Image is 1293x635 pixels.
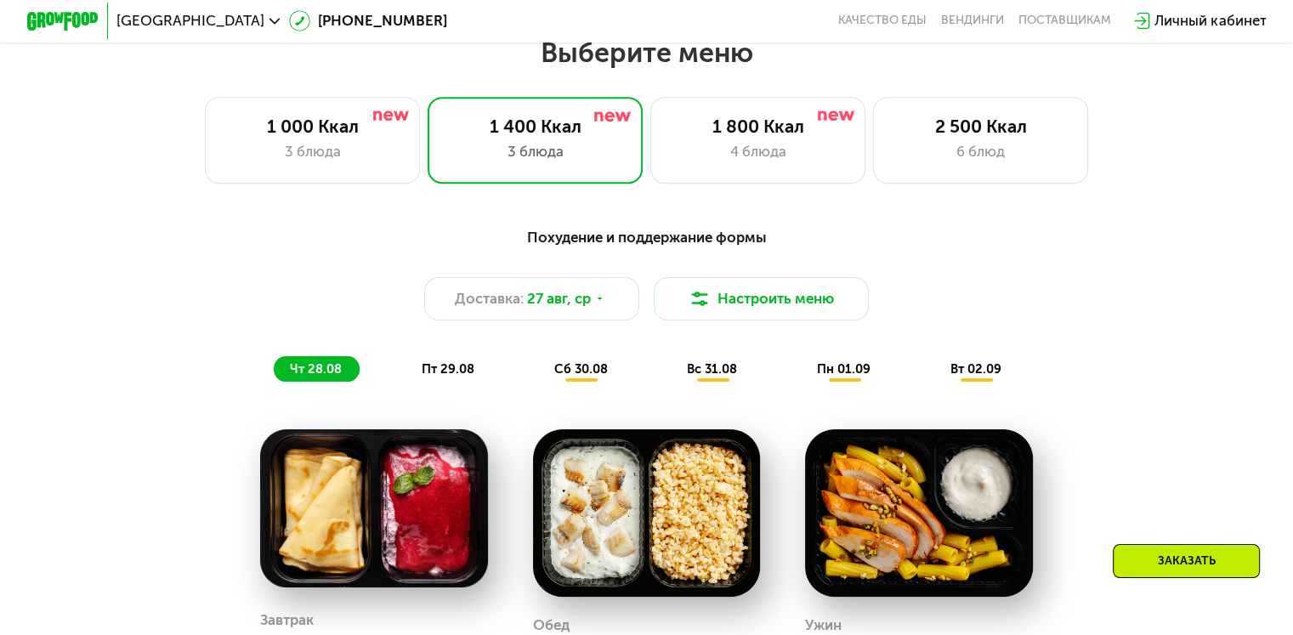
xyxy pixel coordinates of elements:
a: [PHONE_NUMBER] [289,10,447,31]
div: 3 блюда [224,141,401,162]
span: пн 01.09 [817,361,871,377]
div: поставщикам [1018,14,1111,28]
div: 6 блюд [892,141,1069,162]
div: Заказать [1113,544,1260,578]
span: вс 31.08 [687,361,737,377]
div: Похудение и поддержание формы [115,226,1178,248]
div: Завтрак [260,607,314,634]
div: 1 400 Ккал [446,116,624,137]
span: чт 28.08 [290,361,342,377]
span: 27 авг, ср [527,288,591,309]
h2: Выберите меню [58,36,1236,70]
div: 1 800 Ккал [669,116,847,137]
div: Личный кабинет [1154,10,1266,31]
a: Качество еды [838,14,927,28]
span: вт 02.09 [950,361,1001,377]
button: Настроить меню [654,277,870,320]
div: 4 блюда [669,141,847,162]
a: Вендинги [941,14,1004,28]
span: пт 29.08 [422,361,474,377]
div: 2 500 Ккал [892,116,1069,137]
div: 1 000 Ккал [224,116,401,137]
div: 3 блюда [446,141,624,162]
span: сб 30.08 [554,361,608,377]
span: [GEOGRAPHIC_DATA] [116,14,264,28]
span: Доставка: [455,288,524,309]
